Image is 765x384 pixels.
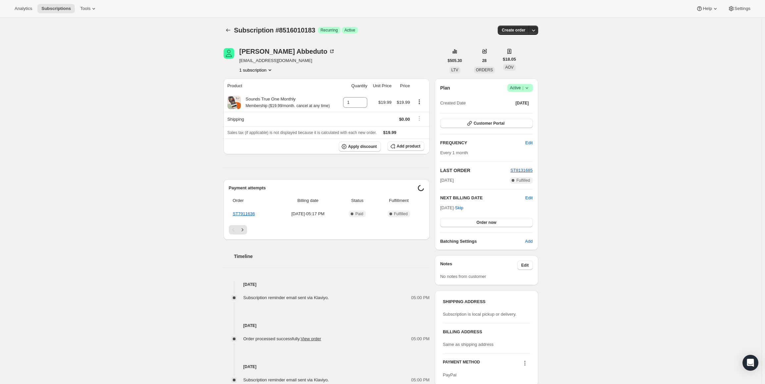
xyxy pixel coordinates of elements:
button: $505.30 [444,56,466,65]
button: Skip [451,203,467,213]
h4: [DATE] [224,281,430,288]
button: Apply discount [339,142,381,152]
span: Edit [521,263,529,268]
th: Unit Price [369,79,393,93]
span: Add product [397,144,420,149]
button: Shipping actions [414,115,425,122]
span: Customer Portal [474,121,504,126]
button: Analytics [11,4,36,13]
button: Product actions [414,98,425,105]
span: Subscription reminder email sent via Klaviyo. [243,377,329,382]
span: Settings [735,6,750,11]
span: Every 1 month [440,150,468,155]
span: | [522,85,523,91]
span: 28 [482,58,486,63]
span: Billing date [279,197,337,204]
span: ORDERS [476,68,493,72]
th: Price [393,79,412,93]
span: Fulfilled [516,178,530,183]
button: Settings [724,4,754,13]
h2: LAST ORDER [440,167,510,174]
span: Fulfilled [394,211,408,217]
button: Create order [498,26,529,35]
span: 05:00 PM [411,294,430,301]
button: 28 [478,56,490,65]
span: Same as shipping address [443,342,493,347]
span: No notes from customer [440,274,486,279]
span: Created Date [440,100,466,106]
button: Add [521,236,536,247]
span: PayPal [443,372,456,377]
span: Subscription is local pickup or delivery. [443,312,516,317]
span: [EMAIL_ADDRESS][DOMAIN_NAME] [239,57,335,64]
button: Customer Portal [440,119,533,128]
div: [PERSON_NAME] Abbeduto [239,48,335,55]
span: Active [344,28,355,33]
span: [DATE] · [440,205,463,210]
h6: Batching Settings [440,238,525,245]
button: Edit [521,138,536,148]
a: ST7911636 [233,211,255,216]
h2: NEXT BILLING DATE [440,195,525,201]
span: Help [703,6,712,11]
span: 05:00 PM [411,377,430,383]
button: Subscriptions [37,4,75,13]
span: Gina Abbeduto [224,48,234,59]
span: AOV [505,65,513,70]
button: Help [692,4,722,13]
span: Subscription reminder email sent via Klaviyo. [243,295,329,300]
h3: PAYMENT METHOD [443,359,480,368]
th: Order [229,193,277,208]
a: View order [301,336,321,341]
span: 05:00 PM [411,336,430,342]
h3: SHIPPING ADDRESS [443,298,530,305]
h2: FREQUENCY [440,140,525,146]
button: Next [238,225,247,234]
div: Sounds True One Monthly [241,96,330,109]
span: Edit [525,140,533,146]
span: Subscriptions [41,6,71,11]
button: ST8131685 [510,167,533,174]
th: Quantity [339,79,369,93]
h3: Notes [440,261,517,270]
h2: Timeline [234,253,430,260]
span: Recurring [321,28,338,33]
span: $18.05 [503,56,516,63]
button: Order now [440,218,533,227]
h3: BILLING ADDRESS [443,329,530,335]
span: [DATE] [516,100,529,106]
nav: Pagination [229,225,425,234]
button: Tools [76,4,101,13]
span: Apply discount [348,144,377,149]
span: Subscription #8516010183 [234,27,315,34]
span: [DATE] · 05:17 PM [279,211,337,217]
h2: Plan [440,85,450,91]
a: ST8131685 [510,168,533,173]
span: Order now [477,220,496,225]
span: [DATE] [440,177,454,184]
span: Tools [80,6,90,11]
span: Create order [502,28,525,33]
button: [DATE] [512,98,533,108]
span: Order processed successfully. [243,336,321,341]
span: Active [510,85,530,91]
span: Skip [455,205,463,211]
h2: Payment attempts [229,185,418,191]
span: Analytics [15,6,32,11]
button: Edit [525,195,533,201]
span: Fulfillment [377,197,420,204]
span: Status [341,197,373,204]
small: Membership ($19.99/month. cancel at any time) [246,103,330,108]
th: Shipping [224,112,339,126]
h4: [DATE] [224,322,430,329]
span: Sales tax (if applicable) is not displayed because it is calculated with each new order. [228,130,377,135]
span: $19.99 [383,130,396,135]
button: Product actions [239,67,273,73]
th: Product [224,79,339,93]
div: Open Intercom Messenger [742,355,758,371]
span: $505.30 [448,58,462,63]
span: LTV [451,68,458,72]
button: Edit [517,261,533,270]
